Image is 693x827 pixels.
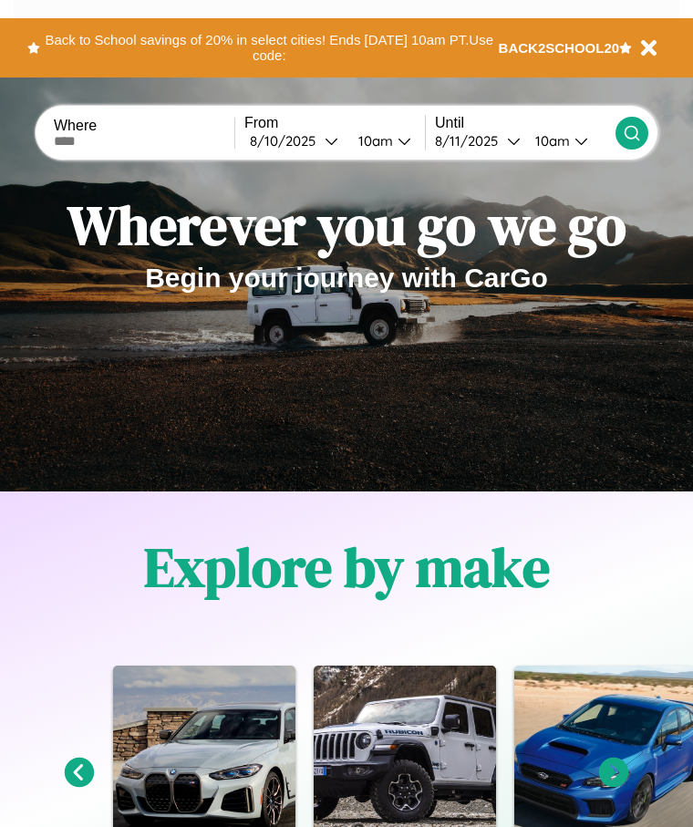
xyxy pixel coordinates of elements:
label: From [244,115,425,131]
div: 8 / 11 / 2025 [435,132,507,150]
label: Where [54,118,234,134]
button: Back to School savings of 20% in select cities! Ends [DATE] 10am PT.Use code: [40,27,499,68]
div: 10am [349,132,398,150]
b: BACK2SCHOOL20 [499,40,620,56]
h1: Explore by make [144,530,550,605]
button: 10am [344,131,425,150]
div: 8 / 10 / 2025 [250,132,325,150]
button: 8/10/2025 [244,131,344,150]
label: Until [435,115,615,131]
div: 10am [526,132,574,150]
button: 10am [521,131,615,150]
